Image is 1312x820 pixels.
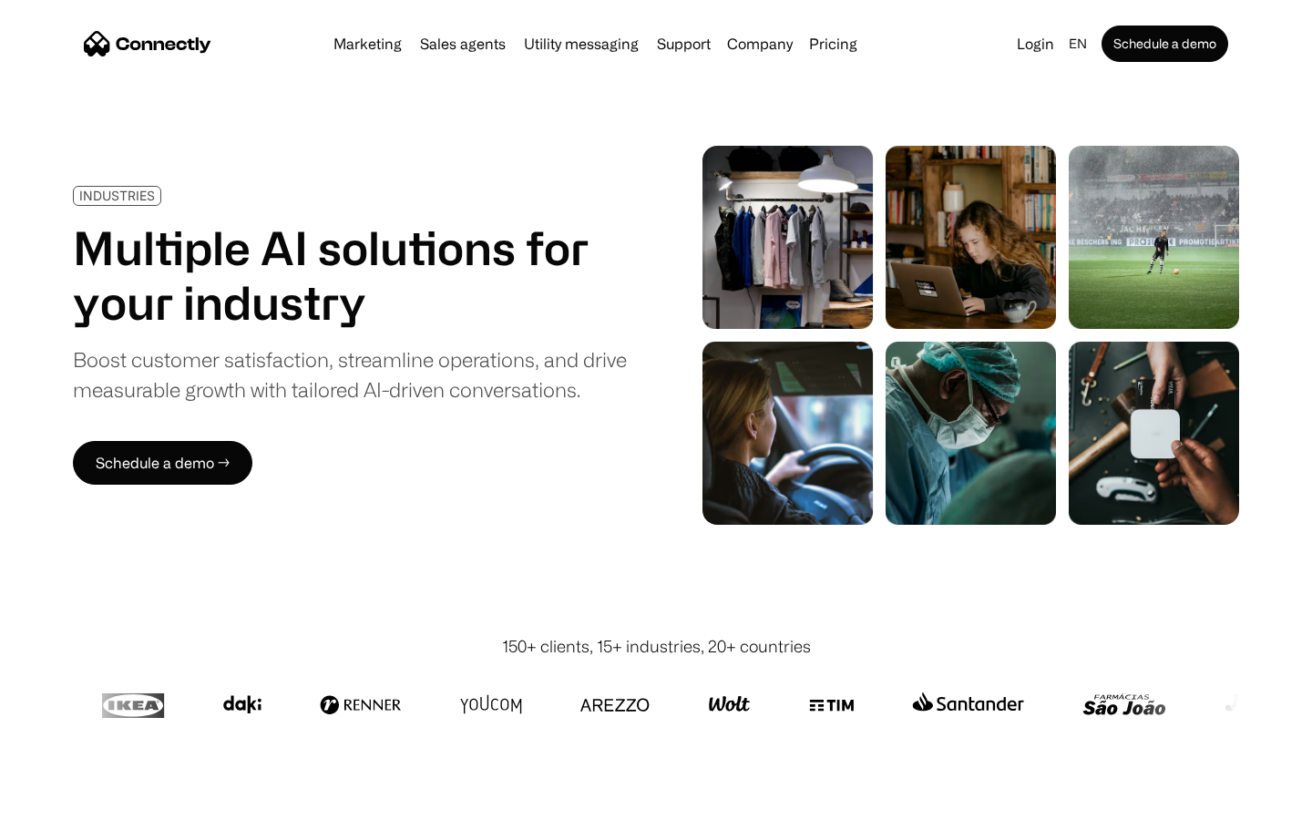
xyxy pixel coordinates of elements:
a: Schedule a demo [1102,26,1228,62]
div: INDUSTRIES [79,189,155,202]
a: Schedule a demo → [73,441,252,485]
div: Boost customer satisfaction, streamline operations, and drive measurable growth with tailored AI-... [73,344,627,405]
ul: Language list [36,788,109,814]
a: Login [1010,31,1061,56]
a: Marketing [326,36,409,51]
a: Support [650,36,718,51]
a: Sales agents [413,36,513,51]
aside: Language selected: English [18,786,109,814]
div: 150+ clients, 15+ industries, 20+ countries [502,634,811,659]
div: Company [727,31,793,56]
div: en [1069,31,1087,56]
h1: Multiple AI solutions for your industry [73,220,627,330]
a: Pricing [802,36,865,51]
a: Utility messaging [517,36,646,51]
